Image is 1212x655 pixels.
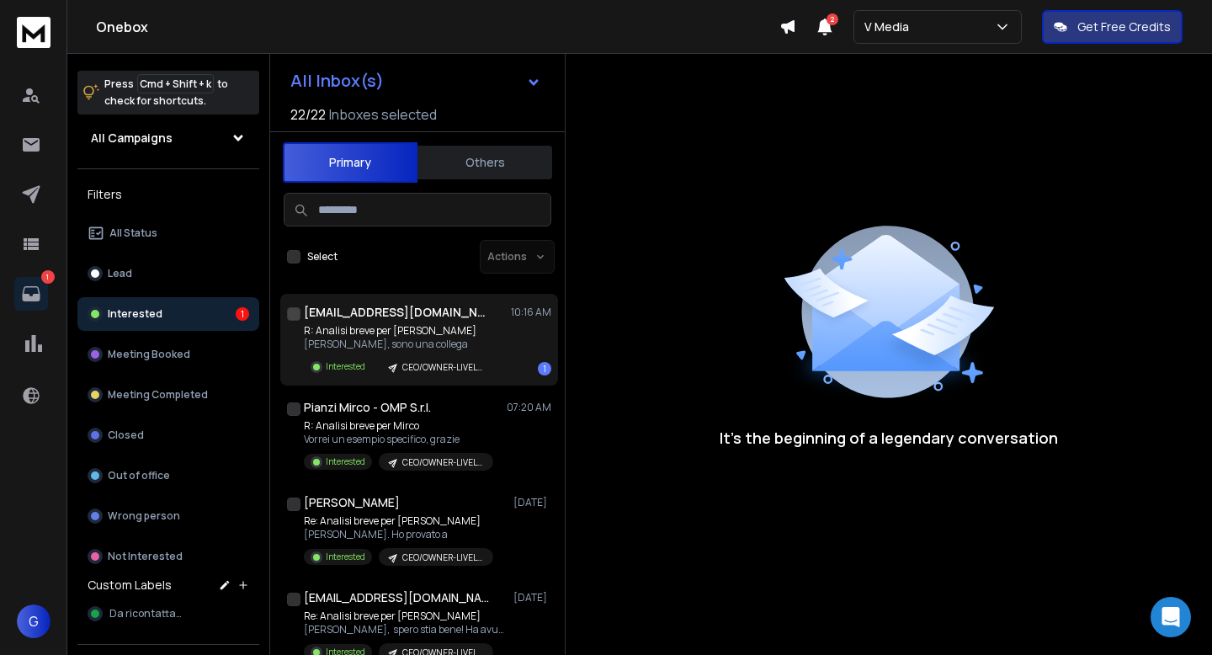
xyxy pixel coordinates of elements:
[304,399,431,416] h1: Pianzi Mirco - OMP S.r.l.
[402,456,483,469] p: CEO/OWNER-LIVELLO 3 - CONSAPEVOLE DEL PROBLEMA-PERSONALIZZAZIONI TARGET A-TEST 1
[304,623,506,636] p: [PERSON_NAME], spero stia bene! Ha avuto
[77,459,259,493] button: Out of office
[96,17,779,37] h1: Onebox
[41,270,55,284] p: 1
[137,74,214,93] span: Cmd + Shift + k
[290,72,384,89] h1: All Inbox(s)
[304,589,489,606] h1: [EMAIL_ADDRESS][DOMAIN_NAME]
[108,509,180,523] p: Wrong person
[88,577,172,594] h3: Custom Labels
[304,610,506,623] p: Re: Analisi breve per [PERSON_NAME]
[236,307,249,321] div: 1
[77,597,259,631] button: Da ricontattare
[77,257,259,290] button: Lead
[77,418,259,452] button: Closed
[77,540,259,573] button: Not Interested
[77,338,259,371] button: Meeting Booked
[864,19,916,35] p: V Media
[402,361,483,374] p: CEO/OWNER-LIVELLO 3 - CONSAPEVOLE DEL PROBLEMA-PERSONALIZZAZIONI TARGET A-TEST 1
[108,429,144,442] p: Closed
[304,304,489,321] h1: [EMAIL_ADDRESS][DOMAIN_NAME]
[1151,597,1191,637] div: Open Intercom Messenger
[507,401,551,414] p: 07:20 AM
[326,360,365,373] p: Interested
[283,142,417,183] button: Primary
[77,297,259,331] button: Interested1
[304,419,493,433] p: R: Analisi breve per Mirco
[109,226,157,240] p: All Status
[417,144,552,181] button: Others
[538,362,551,375] div: 1
[511,306,551,319] p: 10:16 AM
[17,17,50,48] img: logo
[304,514,493,528] p: Re: Analisi breve per [PERSON_NAME]
[720,426,1058,450] p: It’s the beginning of a legendary conversation
[91,130,173,146] h1: All Campaigns
[108,348,190,361] p: Meeting Booked
[513,591,551,604] p: [DATE]
[14,277,48,311] a: 1
[108,307,162,321] p: Interested
[108,388,208,402] p: Meeting Completed
[17,604,50,638] button: G
[827,13,838,25] span: 2
[304,433,493,446] p: Vorrei un esempio specifico, grazie
[108,550,183,563] p: Not Interested
[307,250,338,264] label: Select
[109,607,185,620] span: Da ricontattare
[77,378,259,412] button: Meeting Completed
[108,267,132,280] p: Lead
[304,324,493,338] p: R: Analisi breve per [PERSON_NAME]
[304,528,493,541] p: [PERSON_NAME]. Ho provato a
[77,121,259,155] button: All Campaigns
[77,499,259,533] button: Wrong person
[108,469,170,482] p: Out of office
[326,551,365,563] p: Interested
[513,496,551,509] p: [DATE]
[104,76,228,109] p: Press to check for shortcuts.
[304,338,493,351] p: [PERSON_NAME], sono una collega
[304,494,400,511] h1: [PERSON_NAME]
[1077,19,1171,35] p: Get Free Credits
[326,455,365,468] p: Interested
[402,551,483,564] p: CEO/OWNER-LIVELLO 3 - CONSAPEVOLE DEL PROBLEMA-PERSONALIZZAZIONI TARGET A-TEST 1
[1042,10,1183,44] button: Get Free Credits
[77,216,259,250] button: All Status
[277,64,555,98] button: All Inbox(s)
[329,104,437,125] h3: Inboxes selected
[290,104,326,125] span: 22 / 22
[77,183,259,206] h3: Filters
